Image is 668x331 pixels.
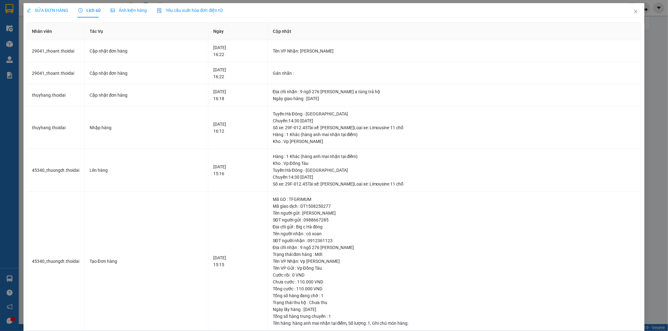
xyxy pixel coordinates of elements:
th: Cập nhật [268,23,642,40]
div: Tổng số hàng đang chờ : 1 [273,292,636,299]
div: Tên người gửi : [PERSON_NAME] [273,210,636,216]
td: 45340_thuongdt.thoidai [27,192,85,331]
div: [DATE] 16:22 [213,44,262,58]
span: 1 [368,321,370,326]
div: Hàng : 1 Khác (hàng anh mai nhận tại điểm) [273,153,636,160]
div: [DATE] 15:15 [213,254,262,268]
div: Tên VP Nhận: [PERSON_NAME] [273,48,636,54]
span: Lịch sử [78,8,101,13]
div: Kho : Vp Đồng Tàu [273,160,636,167]
div: Địa chỉ nhận : 9 ngõ 276 [PERSON_NAME] [273,244,636,251]
div: Chưa cước : 110.000 VND [273,278,636,285]
div: [DATE] 16:22 [213,66,262,80]
div: Tổng cước : 110.000 VND [273,285,636,292]
td: thuyhang.thoidai [27,84,85,106]
div: [DATE] 16:18 [213,88,262,102]
td: 29041_thoant.thoidai [27,40,85,62]
td: 29041_thoant.thoidai [27,62,85,84]
th: Ngày [208,23,267,40]
div: Trạng thái thu hộ : Chưa thu [273,299,636,306]
span: edit [27,8,31,13]
div: Địa chỉ nhận : 9 ngõ 276 [PERSON_NAME] a tùng trả hộ [273,88,636,95]
div: [DATE] 16:12 [213,121,262,135]
div: Trạng thái đơn hàng : Mới [273,251,636,258]
div: SĐT người nhận : 0912361123 [273,237,636,244]
div: Tên VP Nhận: Vp [PERSON_NAME] [273,258,636,265]
div: Mã GD : TFGRIMUM [273,196,636,203]
div: Cập nhật đơn hàng [90,70,203,77]
div: Nhập hàng [90,124,203,131]
div: [DATE] 15:16 [213,163,262,177]
span: close [633,9,638,14]
span: SỬA ĐƠN HÀNG [27,8,68,13]
div: Ngày lấy hàng : [DATE] [273,306,636,313]
img: icon [157,8,162,13]
div: Cập nhật đơn hàng [90,92,203,99]
span: clock-circle [78,8,83,13]
div: Tuyến : Hà Đông - [GEOGRAPHIC_DATA] Chuyến: 14:30 [DATE] Số xe: 29F-012.45 Tài xế: [PERSON_NAME] ... [273,110,636,131]
div: Tên hàng: , Số lượng: , Ghi chú món hàng: [273,320,636,327]
span: Ảnh kiện hàng [111,8,147,13]
div: Tuyến : Hà Đông - [GEOGRAPHIC_DATA] Chuyến: 14:30 [DATE] Số xe: 29F-012.45 Tài xế: [PERSON_NAME] ... [273,167,636,187]
div: Kho : Vp [PERSON_NAME] [273,138,636,145]
span: picture [111,8,115,13]
td: 45340_thuongdt.thoidai [27,149,85,192]
th: Nhân viên [27,23,85,40]
div: SĐT người gửi : 0988667285 [273,216,636,223]
div: Gán nhãn : [273,70,636,77]
div: Tên người nhận : cô xoan [273,230,636,237]
div: Địa chỉ gửi : Big c Hà đông [273,223,636,230]
th: Tác Vụ [85,23,209,40]
div: Tạo Đơn hàng [90,258,203,265]
div: Hàng : 1 Khác (hàng anh mai nhận tại điểm) [273,131,636,138]
span: Yêu cầu xuất hóa đơn điện tử [157,8,223,13]
div: Ngày giao hàng : [DATE] [273,95,636,102]
div: Tên VP Gửi : Vp Đồng Tàu [273,265,636,272]
span: hàng anh mai nhận tại điểm [293,321,347,326]
div: Cước rồi : 0 VND [273,272,636,278]
div: Mã giao dịch : DT1508250277 [273,203,636,210]
div: Tổng số hàng trung chuyển : 1 [273,313,636,320]
div: Lên hàng [90,167,203,174]
button: Close [627,3,645,21]
div: Cập nhật đơn hàng [90,48,203,54]
td: thuyhang.thoidai [27,106,85,149]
